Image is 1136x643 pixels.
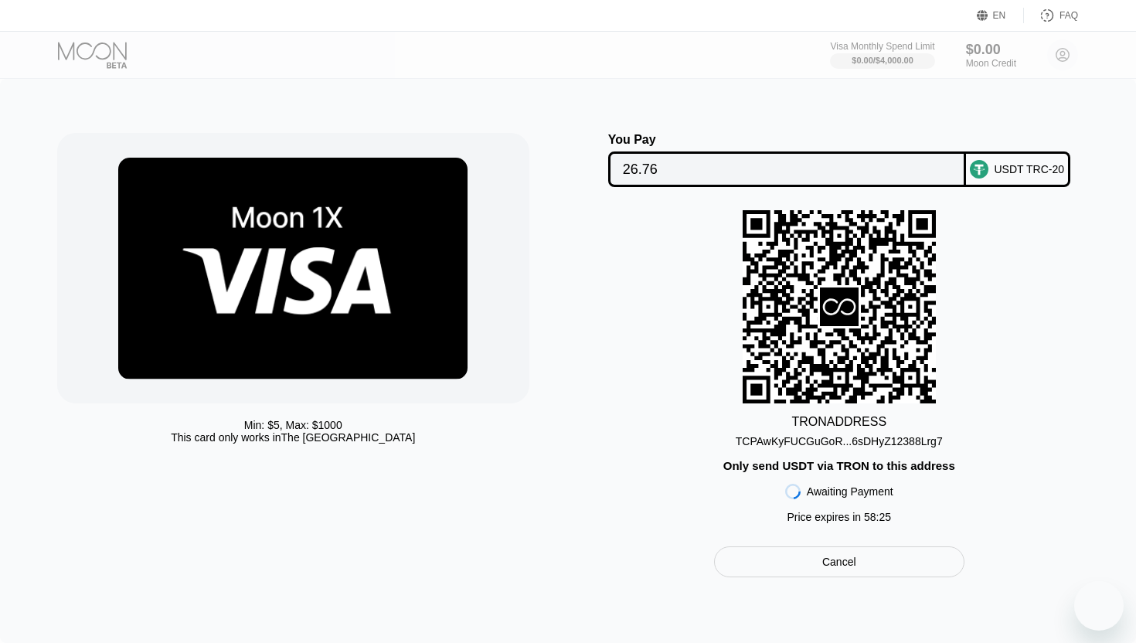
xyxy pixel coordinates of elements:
[608,133,966,147] div: You Pay
[736,429,943,447] div: TCPAwKyFUCGuGoR...6sDHyZ12388Lrg7
[1024,8,1078,23] div: FAQ
[787,511,891,523] div: Price expires in
[830,41,934,52] div: Visa Monthly Spend Limit
[852,56,913,65] div: $0.00 / $4,000.00
[822,555,856,569] div: Cancel
[977,8,1024,23] div: EN
[830,41,934,69] div: Visa Monthly Spend Limit$0.00/$4,000.00
[736,435,943,447] div: TCPAwKyFUCGuGoR...6sDHyZ12388Lrg7
[244,419,342,431] div: Min: $ 5 , Max: $ 1000
[1059,10,1078,21] div: FAQ
[171,431,415,444] div: This card only works in The [GEOGRAPHIC_DATA]
[993,10,1006,21] div: EN
[1074,581,1124,631] iframe: Button to launch messaging window
[864,511,891,523] span: 58 : 25
[583,133,1095,187] div: You PayUSDT TRC-20
[995,163,1065,175] div: USDT TRC-20
[807,485,893,498] div: Awaiting Payment
[791,415,886,429] div: TRON ADDRESS
[714,546,964,577] div: Cancel
[723,459,955,472] div: Only send USDT via TRON to this address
